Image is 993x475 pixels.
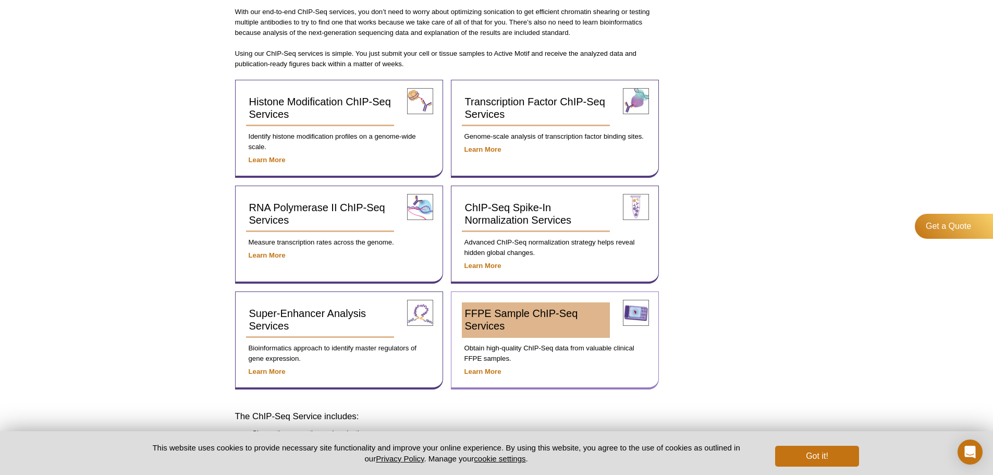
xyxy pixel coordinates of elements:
[246,302,395,338] a: Super-Enhancer Analysis Services
[623,88,649,114] img: transcription factor ChIP-Seq
[252,428,649,440] li: Chromatin preparation and sonication
[958,440,983,465] div: Open Intercom Messenger
[462,197,610,232] a: ChIP-Seq Spike-In Normalization Services
[465,96,605,120] span: Transcription Factor ChIP-Seq Services
[246,237,432,248] p: Measure transcription rates across the genome.
[462,302,610,338] a: FFPE Sample ChIP-Seq Services
[407,194,433,220] img: RNA pol II ChIP-Seq
[623,300,649,326] img: FFPE ChIP-Seq
[465,308,578,332] span: FFPE Sample ChIP-Seq Services
[462,237,648,258] p: Advanced ChIP-Seq normalization strategy helps reveal hidden global changes.
[462,91,610,126] a: Transcription Factor ChIP-Seq Services
[474,454,525,463] button: cookie settings
[246,343,432,364] p: Bioinformatics approach to identify master regulators of gene expression.
[465,202,572,226] span: ChIP-Seq Spike-In Normalization Services
[464,145,501,153] a: Learn More
[235,48,659,69] p: Using our ChIP-Seq services is simple. You just submit your cell or tissue samples to Active Moti...
[246,131,432,152] p: Identify histone modification profiles on a genome-wide scale.
[775,446,859,467] button: Got it!
[235,410,659,423] h3: The ChIP-Seq Service includes:
[249,156,286,164] a: Learn More
[134,442,758,464] p: This website uses cookies to provide necessary site functionality and improve your online experie...
[235,7,659,38] p: With our end-to-end ChIP-Seq services, you don’t need to worry about optimizing sonication to get...
[246,197,395,232] a: RNA Polymerase II ChIP-Seq Services
[249,96,391,120] span: Histone Modification ChIP-Seq Services
[464,262,501,270] a: Learn More
[623,194,649,220] img: ChIP-Seq spike-in normalization
[249,202,385,226] span: RNA Polymerase II ChIP-Seq Services
[464,368,501,375] a: Learn More
[249,368,286,375] a: Learn More
[407,300,433,326] img: ChIP-Seq super-enhancer analysis
[249,251,286,259] a: Learn More
[462,131,648,142] p: Genome-scale analysis of transcription factor binding sites.
[246,91,395,126] a: Histone Modification ChIP-Seq Services
[462,343,648,364] p: Obtain high-quality ChIP-Seq data from valuable clinical FFPE samples.
[407,88,433,114] img: histone modification ChIP-Seq
[249,308,366,332] span: Super-Enhancer Analysis Services
[915,214,993,239] a: Get a Quote
[376,454,424,463] a: Privacy Policy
